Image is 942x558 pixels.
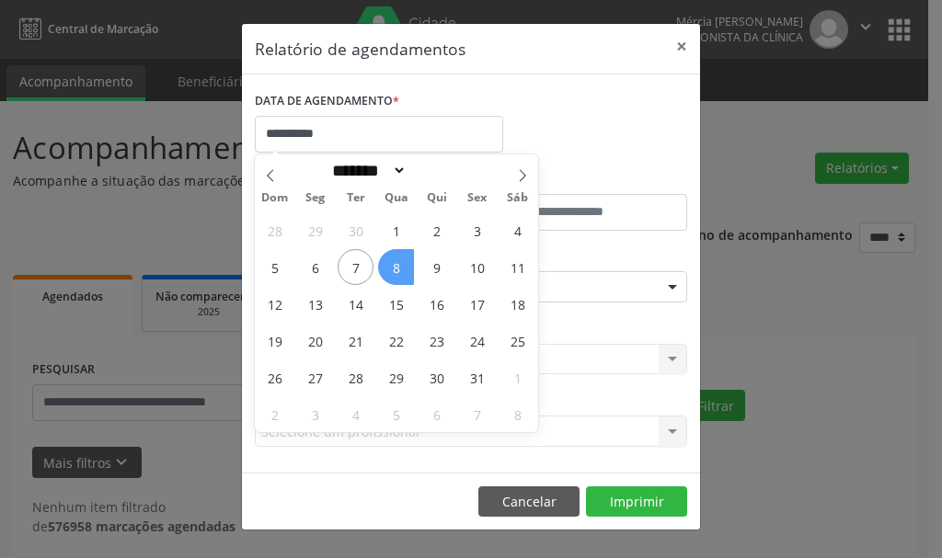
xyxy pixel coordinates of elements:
span: Outubro 10, 2025 [459,249,495,285]
span: Outubro 18, 2025 [500,286,535,322]
span: Outubro 28, 2025 [338,359,373,395]
span: Setembro 30, 2025 [338,212,373,248]
span: Ter [336,192,376,204]
span: Outubro 4, 2025 [500,212,535,248]
label: DATA DE AGENDAMENTO [255,87,399,116]
span: Outubro 12, 2025 [257,286,293,322]
span: Outubro 29, 2025 [378,359,414,395]
span: Novembro 5, 2025 [378,396,414,432]
span: Novembro 8, 2025 [500,396,535,432]
input: Year [407,161,467,180]
span: Outubro 11, 2025 [500,249,535,285]
span: Outubro 16, 2025 [419,286,454,322]
span: Outubro 2, 2025 [419,212,454,248]
span: Novembro 7, 2025 [459,396,495,432]
span: Novembro 4, 2025 [338,396,373,432]
span: Outubro 27, 2025 [297,359,333,395]
span: Sáb [498,192,538,204]
label: ATÉ [476,165,687,194]
span: Outubro 5, 2025 [257,249,293,285]
span: Outubro 21, 2025 [338,323,373,359]
span: Dom [255,192,295,204]
span: Sex [457,192,498,204]
select: Month [326,161,407,180]
span: Outubro 13, 2025 [297,286,333,322]
span: Outubro 3, 2025 [459,212,495,248]
span: Qua [376,192,417,204]
span: Outubro 15, 2025 [378,286,414,322]
span: Novembro 3, 2025 [297,396,333,432]
span: Outubro 19, 2025 [257,323,293,359]
span: Setembro 29, 2025 [297,212,333,248]
span: Outubro 17, 2025 [459,286,495,322]
span: Outubro 14, 2025 [338,286,373,322]
span: Setembro 28, 2025 [257,212,293,248]
span: Outubro 26, 2025 [257,359,293,395]
span: Outubro 9, 2025 [419,249,454,285]
span: Outubro 22, 2025 [378,323,414,359]
span: Novembro 6, 2025 [419,396,454,432]
span: Outubro 6, 2025 [297,249,333,285]
span: Novembro 2, 2025 [257,396,293,432]
span: Outubro 30, 2025 [419,359,454,395]
span: Qui [417,192,457,204]
span: Outubro 25, 2025 [500,323,535,359]
span: Outubro 23, 2025 [419,323,454,359]
span: Outubro 31, 2025 [459,359,495,395]
span: Seg [295,192,336,204]
span: Outubro 1, 2025 [378,212,414,248]
h5: Relatório de agendamentos [255,37,465,61]
button: Imprimir [586,486,687,518]
span: Outubro 8, 2025 [378,249,414,285]
button: Close [663,24,700,69]
span: Novembro 1, 2025 [500,359,535,395]
span: Outubro 7, 2025 [338,249,373,285]
span: Outubro 20, 2025 [297,323,333,359]
button: Cancelar [478,486,580,518]
span: Outubro 24, 2025 [459,323,495,359]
